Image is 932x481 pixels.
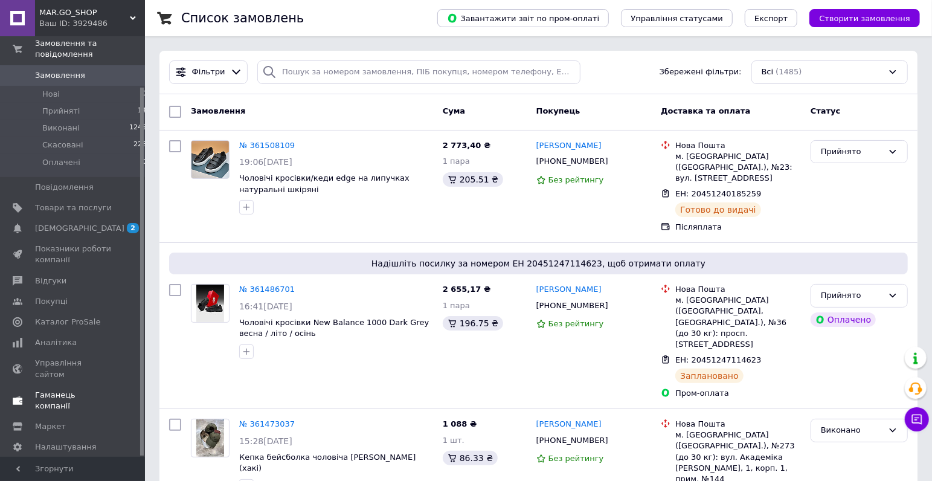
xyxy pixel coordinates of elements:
span: MAR.GO_SHOP [39,7,130,18]
span: 0 [142,157,146,168]
div: Нова Пошта [675,284,801,295]
img: Фото товару [191,141,229,178]
a: № 361473037 [239,419,295,428]
a: Фото товару [191,140,230,179]
span: Відгуки [35,276,66,286]
span: Покупець [536,106,580,115]
button: Управління статусами [621,9,733,27]
a: Кепка бейсболка чоловіча [PERSON_NAME] (хакі) [239,453,416,473]
span: 2 655,17 ₴ [443,285,490,294]
div: м. [GEOGRAPHIC_DATA] ([GEOGRAPHIC_DATA].), №23: вул. [STREET_ADDRESS] [675,151,801,184]
span: Маркет [35,421,66,432]
div: Ваш ID: 3929486 [39,18,145,29]
div: [PHONE_NUMBER] [534,433,611,448]
span: Виконані [42,123,80,134]
span: ЕН: 20451247114623 [675,355,761,364]
div: Нова Пошта [675,419,801,430]
input: Пошук за номером замовлення, ПІБ покупця, номером телефону, Email, номером накладної [257,60,580,84]
h1: Список замовлень [181,11,304,25]
span: Скасовані [42,140,83,150]
span: Товари та послуги [35,202,112,213]
span: Надішліть посилку за номером ЕН 20451247114623, щоб отримати оплату [174,257,903,270]
span: Завантажити звіт по пром-оплаті [447,13,599,24]
span: Замовлення [35,70,85,81]
span: 2 [127,223,139,233]
div: Виконано [821,424,883,437]
div: Післяплата [675,222,801,233]
div: 205.51 ₴ [443,172,503,187]
a: Створити замовлення [797,13,920,22]
span: Управління сайтом [35,358,112,379]
div: Прийнято [821,289,883,302]
span: 1 пара [443,157,470,166]
button: Чат з покупцем [905,407,929,431]
span: Показники роботи компанії [35,244,112,265]
a: Фото товару [191,419,230,457]
span: Аналітика [35,337,77,348]
div: Прийнято [821,146,883,158]
span: Налаштування [35,442,97,453]
div: 86.33 ₴ [443,451,498,465]
span: 1 шт. [443,436,464,445]
a: № 361508109 [239,141,295,150]
span: 1245 [129,123,146,134]
span: 16:41[DATE] [239,302,292,311]
a: [PERSON_NAME] [536,419,602,430]
span: Покупці [35,296,68,307]
span: 14 [138,106,146,117]
span: Оплачені [42,157,80,168]
img: Фото товару [196,285,225,322]
span: 15:28[DATE] [239,436,292,446]
span: Повідомлення [35,182,94,193]
span: Замовлення та повідомлення [35,38,145,60]
span: 2 773,40 ₴ [443,141,490,150]
div: Заплановано [675,369,744,383]
span: 0 [142,89,146,100]
span: Фільтри [192,66,225,78]
span: Створити замовлення [819,14,910,23]
span: [DEMOGRAPHIC_DATA] [35,223,124,234]
span: Всі [762,66,774,78]
a: [PERSON_NAME] [536,140,602,152]
button: Створити замовлення [809,9,920,27]
span: Статус [811,106,841,115]
a: [PERSON_NAME] [536,284,602,295]
span: Без рейтингу [548,454,604,463]
span: Каталог ProSale [35,317,100,328]
span: 1 пара [443,301,470,310]
div: Нова Пошта [675,140,801,151]
span: Прийняті [42,106,80,117]
span: Управління статусами [631,14,723,23]
span: Без рейтингу [548,175,604,184]
span: Без рейтингу [548,319,604,328]
a: № 361486701 [239,285,295,294]
span: Експорт [754,14,788,23]
div: [PHONE_NUMBER] [534,153,611,169]
div: Оплачено [811,312,876,327]
button: Завантажити звіт по пром-оплаті [437,9,609,27]
span: 19:06[DATE] [239,157,292,167]
span: Збережені фільтри: [660,66,742,78]
span: 1 088 ₴ [443,419,477,428]
span: (1485) [776,67,802,76]
span: Cума [443,106,465,115]
span: ЕН: 20451240185259 [675,189,761,198]
div: м. [GEOGRAPHIC_DATA] ([GEOGRAPHIC_DATA], [GEOGRAPHIC_DATA].), №36 (до 30 кг): просп. [STREET_ADDR... [675,295,801,350]
span: Гаманець компанії [35,390,112,412]
a: Чоловічі кросівки New Balance 1000 Dark Grey весна / літо / осінь [239,318,429,338]
span: Доставка та оплата [661,106,750,115]
span: 226 [133,140,146,150]
div: Пром-оплата [675,388,801,399]
div: Готово до видачі [675,202,761,217]
a: Чоловічі кросівки/кеди edge на липучках натуральні шкіряні [239,173,410,194]
img: Фото товару [196,419,225,457]
div: 196.75 ₴ [443,316,503,331]
span: Замовлення [191,106,245,115]
span: Нові [42,89,60,100]
div: [PHONE_NUMBER] [534,298,611,314]
button: Експорт [745,9,798,27]
a: Фото товару [191,284,230,323]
